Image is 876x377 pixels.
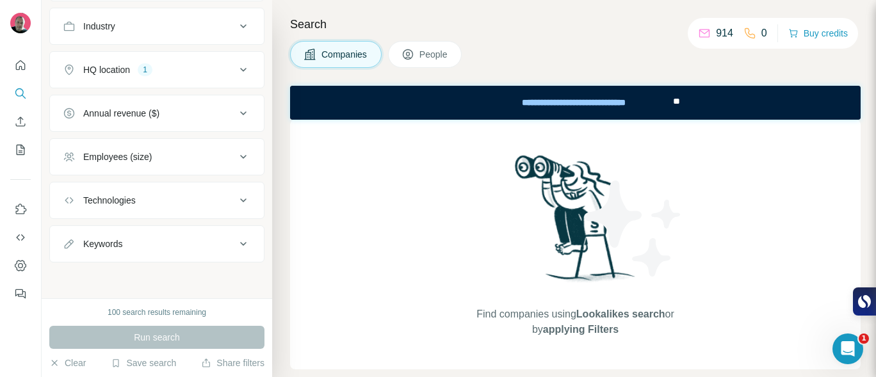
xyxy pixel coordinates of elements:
[83,107,159,120] div: Annual revenue ($)
[10,110,31,133] button: Enrich CSV
[290,15,861,33] h4: Search
[83,20,115,33] div: Industry
[50,98,264,129] button: Annual revenue ($)
[543,324,619,335] span: applying Filters
[10,13,31,33] img: Avatar
[50,185,264,216] button: Technologies
[138,64,152,76] div: 1
[576,309,665,319] span: Lookalikes search
[509,152,642,294] img: Surfe Illustration - Woman searching with binoculars
[10,54,31,77] button: Quick start
[50,229,264,259] button: Keywords
[473,307,677,337] span: Find companies using or by
[50,141,264,172] button: Employees (size)
[859,333,869,344] span: 1
[201,357,264,369] button: Share filters
[788,24,848,42] button: Buy credits
[832,333,863,364] iframe: Intercom live chat
[10,82,31,105] button: Search
[83,237,122,250] div: Keywords
[83,63,130,76] div: HQ location
[50,11,264,42] button: Industry
[761,26,767,41] p: 0
[321,48,368,61] span: Companies
[83,150,152,163] div: Employees (size)
[49,357,86,369] button: Clear
[111,357,176,369] button: Save search
[10,138,31,161] button: My lists
[290,86,861,120] iframe: Banner
[83,194,136,207] div: Technologies
[576,171,691,286] img: Surfe Illustration - Stars
[10,254,31,277] button: Dashboard
[50,54,264,85] button: HQ location1
[108,307,206,318] div: 100 search results remaining
[716,26,733,41] p: 914
[10,226,31,249] button: Use Surfe API
[10,282,31,305] button: Feedback
[10,198,31,221] button: Use Surfe on LinkedIn
[419,48,449,61] span: People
